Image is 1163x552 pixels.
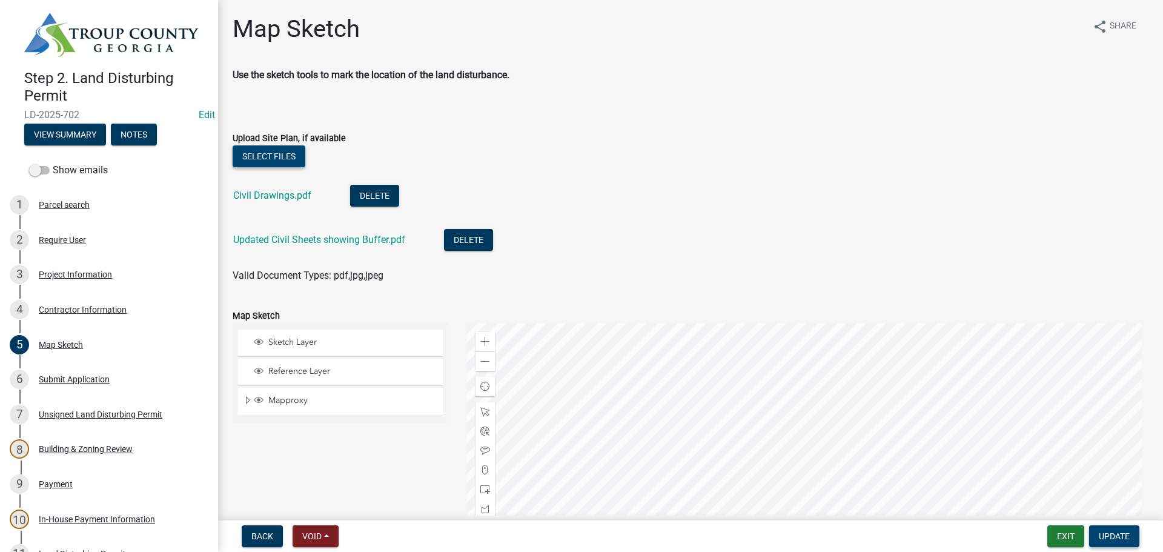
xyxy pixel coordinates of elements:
[302,531,322,541] span: Void
[24,70,208,105] h4: Step 2. Land Disturbing Permit
[10,265,29,284] div: 3
[1047,525,1084,547] button: Exit
[243,395,252,408] span: Expand
[1110,19,1136,34] span: Share
[475,377,495,396] div: Find my location
[233,145,305,167] button: Select files
[238,330,443,357] li: Sketch Layer
[39,480,73,488] div: Payment
[39,515,155,524] div: In-House Payment Information
[10,474,29,494] div: 9
[237,327,444,419] ul: Layer List
[251,531,273,541] span: Back
[39,305,127,314] div: Contractor Information
[233,69,509,81] strong: Use the sketch tools to mark the location of the land disturbance.
[1099,531,1130,541] span: Update
[233,135,346,143] label: Upload Site Plan, if available
[39,375,110,384] div: Submit Application
[252,337,439,349] div: Sketch Layer
[265,366,439,377] span: Reference Layer
[265,337,439,348] span: Sketch Layer
[444,235,493,247] wm-modal-confirm: Delete Document
[238,359,443,386] li: Reference Layer
[233,15,360,44] h1: Map Sketch
[199,109,215,121] wm-modal-confirm: Edit Application Number
[238,388,443,416] li: Mapproxy
[10,335,29,354] div: 5
[252,395,439,407] div: Mapproxy
[10,439,29,459] div: 8
[1089,525,1139,547] button: Update
[350,185,399,207] button: Delete
[10,300,29,319] div: 4
[39,270,112,279] div: Project Information
[10,405,29,424] div: 7
[475,351,495,371] div: Zoom out
[24,131,106,141] wm-modal-confirm: Summary
[39,445,133,453] div: Building & Zoning Review
[242,525,283,547] button: Back
[10,510,29,529] div: 10
[111,124,157,145] button: Notes
[10,370,29,389] div: 6
[199,109,215,121] a: Edit
[233,190,311,201] a: Civil Drawings.pdf
[350,191,399,202] wm-modal-confirm: Delete Document
[24,109,194,121] span: LD-2025-702
[233,312,280,321] label: Map Sketch
[10,230,29,250] div: 2
[24,13,199,57] img: Troup County, Georgia
[24,124,106,145] button: View Summary
[39,236,86,244] div: Require User
[233,234,405,245] a: Updated Civil Sheets showing Buffer.pdf
[1083,15,1146,38] button: shareShare
[10,195,29,214] div: 1
[1093,19,1107,34] i: share
[39,201,90,209] div: Parcel search
[29,163,108,178] label: Show emails
[444,229,493,251] button: Delete
[475,332,495,351] div: Zoom in
[252,366,439,378] div: Reference Layer
[293,525,339,547] button: Void
[265,395,439,406] span: Mapproxy
[233,270,383,281] span: Valid Document Types: pdf,jpg,jpeg
[39,410,162,419] div: Unsigned Land Disturbing Permit
[111,131,157,141] wm-modal-confirm: Notes
[39,341,83,349] div: Map Sketch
